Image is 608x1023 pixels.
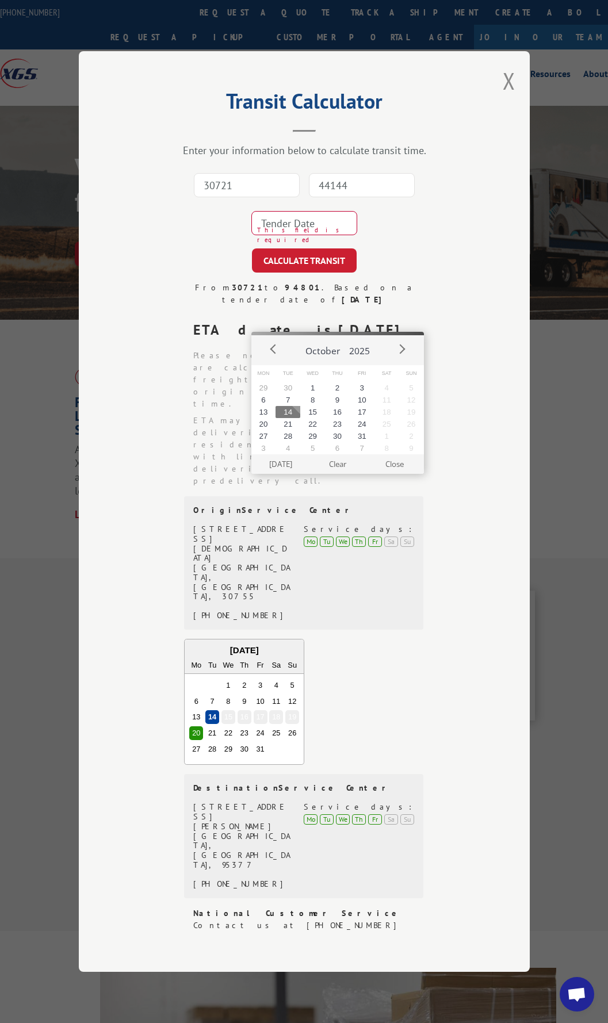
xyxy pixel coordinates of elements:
button: 7 [276,394,300,406]
button: 29 [251,382,276,394]
span: Fri [350,365,374,382]
div: [GEOGRAPHIC_DATA], [GEOGRAPHIC_DATA], 95377 [193,832,290,870]
div: Mo [304,537,318,547]
button: Close modal [503,66,515,96]
button: 28 [276,430,300,442]
button: 6 [325,442,350,454]
div: Tu [320,814,334,825]
div: Fr [368,537,382,547]
div: Choose Friday, October 31st, 2025 [253,742,267,756]
div: Choose Tuesday, October 28th, 2025 [205,742,219,756]
button: Clear [309,454,366,474]
h2: Transit Calculator [136,93,472,115]
strong: 94801 [285,282,322,293]
button: 15 [300,406,325,418]
button: [DATE] [252,454,309,474]
button: 4 [276,442,300,454]
div: Choose Monday, October 27th, 2025 [189,742,203,756]
div: Choose Saturday, October 4th, 2025 [269,679,283,692]
div: Choose Friday, October 3rd, 2025 [253,679,267,692]
button: 14 [276,406,300,418]
div: Choose Wednesday, October 15th, 2025 [221,710,235,724]
div: [PHONE_NUMBER] [193,879,290,889]
div: Th [352,537,366,547]
div: Choose Friday, October 24th, 2025 [253,726,267,740]
div: Destination Service Center [193,783,414,793]
div: Choose Wednesday, October 29th, 2025 [221,742,235,756]
button: 6 [251,394,276,406]
button: 8 [374,442,399,454]
div: month 2025-10 [188,677,300,757]
div: Fr [253,658,267,672]
button: 25 [374,418,399,430]
div: Choose Sunday, October 26th, 2025 [285,726,299,740]
strong: 30721 [232,282,265,293]
button: 4 [374,382,399,394]
button: 1 [374,430,399,442]
div: Choose Monday, October 6th, 2025 [189,695,203,708]
button: 5 [300,442,325,454]
div: Choose Monday, October 20th, 2025 [189,726,203,740]
button: 17 [350,406,374,418]
button: 19 [399,406,424,418]
button: 12 [399,394,424,406]
div: [STREET_ADDRESS][PERSON_NAME] [193,802,290,831]
span: Wed [300,365,325,382]
div: ETA date is [193,320,425,340]
button: 26 [399,418,424,430]
div: Open chat [560,977,594,1011]
div: Mo [189,658,203,672]
span: Tue [276,365,300,382]
button: 13 [251,406,276,418]
div: Sa [269,658,283,672]
div: Choose Sunday, October 12th, 2025 [285,695,299,708]
div: Service days: [304,802,414,812]
div: Tu [205,658,219,672]
button: 23 [325,418,350,430]
div: Sa [384,537,398,547]
input: Tender Date [251,211,357,235]
div: [GEOGRAPHIC_DATA], [GEOGRAPHIC_DATA], 30755 [193,563,290,601]
div: We [336,814,350,825]
button: 1 [300,382,325,394]
div: Tu [320,537,334,547]
button: 20 [251,418,276,430]
button: 10 [350,394,374,406]
div: Origin Service Center [193,505,414,515]
div: Service days: [304,524,414,534]
div: Choose Monday, October 13th, 2025 [189,710,203,724]
div: Choose Tuesday, October 14th, 2025 [205,710,219,724]
div: Choose Thursday, October 16th, 2025 [237,710,251,724]
button: 9 [399,442,424,454]
span: Sat [374,365,399,382]
button: 11 [374,394,399,406]
button: 8 [300,394,325,406]
button: 9 [325,394,350,406]
button: 30 [276,382,300,394]
div: Choose Sunday, October 19th, 2025 [285,710,299,724]
div: We [221,658,235,672]
div: Th [237,658,251,672]
li: ETA may be affected for deliveries made to residential areas, areas with limited access, or deliv... [193,415,425,487]
button: 2 [399,430,424,442]
strong: [DATE] [341,294,387,305]
div: Choose Wednesday, October 1st, 2025 [221,679,235,692]
button: Close [366,454,423,474]
button: 27 [251,430,276,442]
div: Sa [384,814,398,825]
div: Su [285,658,299,672]
div: Choose Thursday, October 30th, 2025 [237,742,251,756]
div: Choose Tuesday, October 21st, 2025 [205,726,219,740]
button: 2 [325,382,350,394]
button: 3 [350,382,374,394]
button: 5 [399,382,424,394]
div: Choose Saturday, October 18th, 2025 [269,710,283,724]
button: 18 [374,406,399,418]
button: October [301,335,345,362]
li: Please note that ETA dates are calculated based on freight being tendered at origin before 5:00 p... [193,350,425,410]
div: [DATE] [185,644,304,657]
button: 30 [325,430,350,442]
div: From to . Based on a tender date of [184,282,425,306]
div: Choose Thursday, October 9th, 2025 [237,695,251,708]
strong: National Customer Service [193,908,401,918]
